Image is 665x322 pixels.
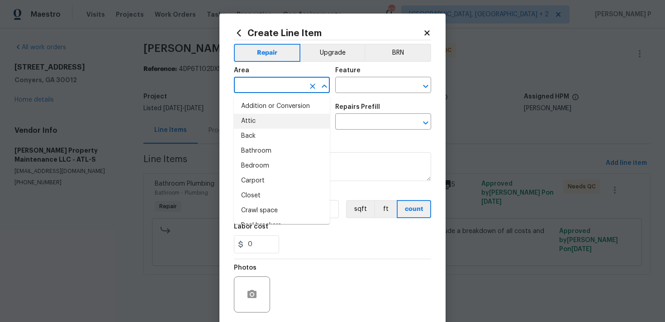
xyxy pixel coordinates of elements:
h5: Labor cost [234,224,268,230]
li: Carport [234,173,330,188]
li: Back [234,129,330,144]
button: Clear [306,80,319,93]
li: Bathroom [234,144,330,159]
li: Attic [234,114,330,129]
h5: Feature [335,67,361,74]
button: Repair [234,44,300,62]
li: Addition or Conversion [234,99,330,114]
button: count [397,200,431,218]
h2: Create Line Item [234,28,423,38]
button: BRN [365,44,431,62]
button: ft [374,200,397,218]
h5: Area [234,67,249,74]
button: sqft [346,200,374,218]
button: Open [419,80,432,93]
h5: Repairs Prefill [335,104,380,110]
li: Closet [234,188,330,203]
button: Open [419,117,432,129]
li: Deal breakers [234,218,330,233]
li: Bedroom [234,159,330,173]
button: Upgrade [300,44,365,62]
button: Close [318,80,331,93]
li: Crawl space [234,203,330,218]
h5: Photos [234,265,256,271]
